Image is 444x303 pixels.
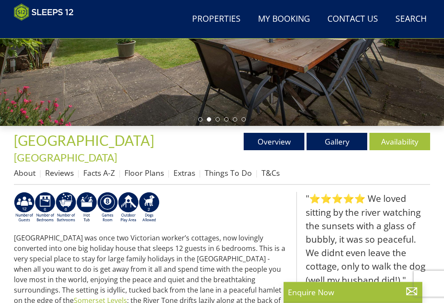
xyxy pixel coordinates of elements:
[14,3,74,21] img: Sleeps 12
[14,136,160,164] span: -
[118,192,139,224] img: AD_4nXfjdDqPkGBf7Vpi6H87bmAUe5GYCbodrAbU4sf37YN55BCjSXGx5ZgBV7Vb9EJZsXiNVuyAiuJUB3WVt-w9eJ0vaBcHg...
[296,192,430,287] blockquote: "⭐⭐⭐⭐⭐ We loved sitting by the river watching the sunsets with a glass of bubbly, it was so peace...
[255,10,313,29] a: My Booking
[14,151,117,164] a: [GEOGRAPHIC_DATA]
[14,132,157,149] a: [GEOGRAPHIC_DATA]
[83,168,115,178] a: Facts A-Z
[35,192,55,224] img: AD_4nXfRzBlt2m0mIteXDhAcJCdmEApIceFt1SPvkcB48nqgTZkfMpQlDmULa47fkdYiHD0skDUgcqepViZHFLjVKS2LWHUqM...
[14,168,36,178] a: About
[124,168,164,178] a: Floor Plans
[173,168,195,178] a: Extras
[205,168,252,178] a: Things To Do
[45,168,74,178] a: Reviews
[14,192,35,224] img: AD_4nXeihy09h6z5eBp0JOPGtR29XBuooYnWWTD5CRdkjIxzFvdjF7RDYh0J0O2851hKg-tM6SON0AwVXpb9SuQE_VAk0pY0j...
[288,287,418,298] p: Enquire Now
[76,192,97,224] img: AD_4nXcpX5uDwed6-YChlrI2BYOgXwgg3aqYHOhRm0XfZB-YtQW2NrmeCr45vGAfVKUq4uWnc59ZmEsEzoF5o39EWARlT1ewO...
[392,10,430,29] a: Search
[139,192,160,224] img: AD_4nXe7_8LrJK20fD9VNWAdfykBvHkWcczWBt5QOadXbvIwJqtaRaRf-iI0SeDpMmH1MdC9T1Vy22FMXzzjMAvSuTB5cJ7z5...
[14,132,154,149] span: [GEOGRAPHIC_DATA]
[261,168,280,178] a: T&Cs
[55,192,76,224] img: AD_4nXdmwCQHKAiIjYDk_1Dhq-AxX3fyYPYaVgX942qJE-Y7he54gqc0ybrIGUg6Qr_QjHGl2FltMhH_4pZtc0qV7daYRc31h...
[369,133,430,151] a: Availability
[189,10,244,29] a: Properties
[10,26,101,33] iframe: Customer reviews powered by Trustpilot
[307,133,367,151] a: Gallery
[324,10,382,29] a: Contact Us
[97,192,118,224] img: AD_4nXdrZMsjcYNLGsKuA84hRzvIbesVCpXJ0qqnwZoX5ch9Zjv73tWe4fnFRs2gJ9dSiUubhZXckSJX_mqrZBmYExREIfryF...
[244,133,304,151] a: Overview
